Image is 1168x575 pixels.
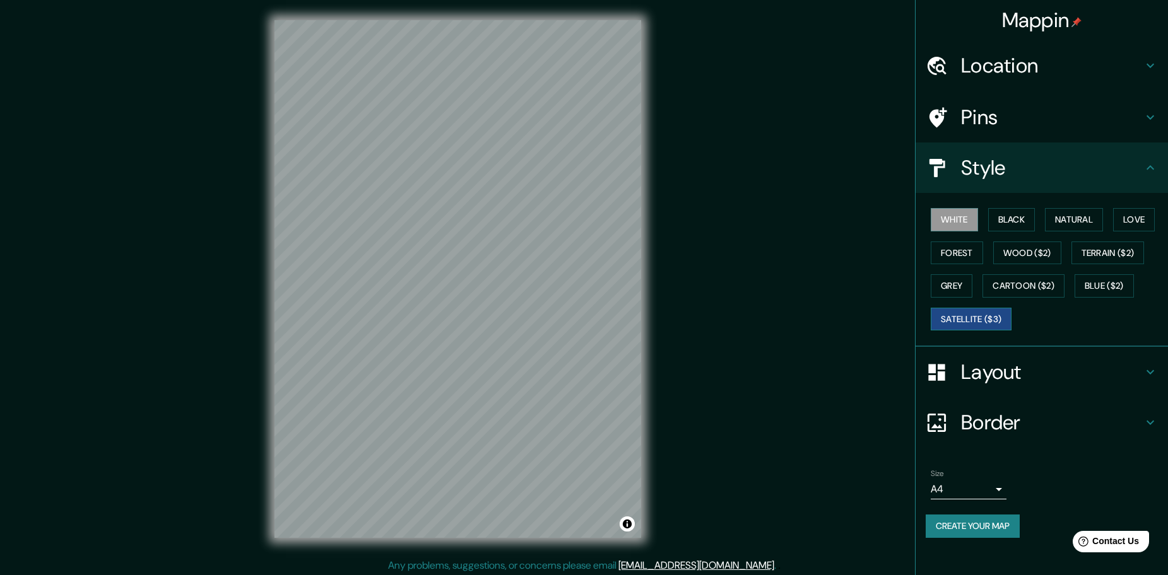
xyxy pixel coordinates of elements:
[776,558,778,573] div: .
[961,359,1143,385] h4: Layout
[1071,241,1145,265] button: Terrain ($2)
[1075,274,1134,298] button: Blue ($2)
[993,241,1061,265] button: Wood ($2)
[1045,208,1103,231] button: Natural
[388,558,776,573] p: Any problems, suggestions, or concerns please email .
[931,479,1006,499] div: A4
[916,92,1168,142] div: Pins
[1056,526,1154,561] iframe: Help widget launcher
[916,142,1168,193] div: Style
[916,40,1168,91] div: Location
[618,559,774,572] a: [EMAIL_ADDRESS][DOMAIN_NAME]
[961,53,1143,78] h4: Location
[931,468,944,479] label: Size
[916,347,1168,397] div: Layout
[931,208,978,231] button: White
[1113,208,1155,231] button: Love
[961,410,1143,435] h4: Border
[620,516,635,531] button: Toggle attribution
[274,20,641,538] canvas: Map
[961,155,1143,180] h4: Style
[988,208,1035,231] button: Black
[1002,8,1082,33] h4: Mappin
[926,514,1020,538] button: Create your map
[961,105,1143,130] h4: Pins
[931,241,983,265] button: Forest
[982,274,1065,298] button: Cartoon ($2)
[1071,17,1082,27] img: pin-icon.png
[931,274,972,298] button: Grey
[916,397,1168,448] div: Border
[778,558,781,573] div: .
[931,308,1012,331] button: Satellite ($3)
